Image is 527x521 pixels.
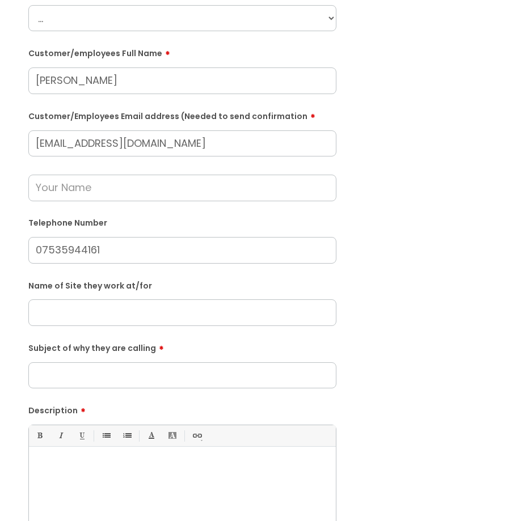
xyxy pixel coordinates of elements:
input: Email [28,130,336,156]
label: Customer/employees Full Name [28,45,336,58]
label: Name of Site they work at/for [28,279,336,291]
label: Customer/Employees Email address (Needed to send confirmation [28,108,336,121]
a: Font Color [144,429,158,443]
label: Telephone Number [28,216,336,228]
label: Subject of why they are calling [28,340,336,353]
a: Bold (Ctrl-B) [32,429,47,443]
a: Back Color [165,429,179,443]
a: Link [189,429,204,443]
a: 1. Ordered List (Ctrl-Shift-8) [120,429,134,443]
label: Description [28,402,336,416]
a: • Unordered List (Ctrl-Shift-7) [99,429,113,443]
a: Underline(Ctrl-U) [74,429,88,443]
input: Your Name [28,175,336,201]
a: Italic (Ctrl-I) [53,429,68,443]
